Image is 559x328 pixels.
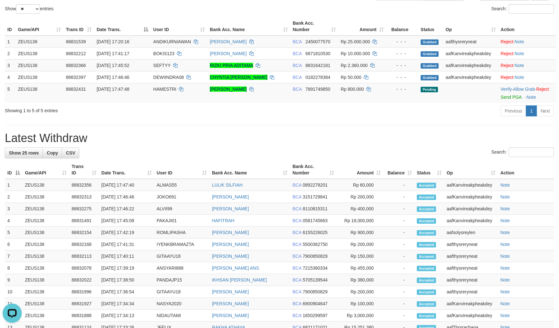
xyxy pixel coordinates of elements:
a: Allow Grab [513,87,535,92]
td: · · [498,83,556,103]
td: [DATE] 17:42:19 [99,227,154,239]
td: ZEUS138 [15,83,63,103]
div: - - - [389,74,416,80]
td: [DATE] 17:34:34 [99,298,154,310]
th: Game/API: activate to sort column ascending [15,17,63,36]
span: Copy 6871810530 to clipboard [306,51,331,56]
span: Accepted [417,206,436,212]
td: ZEUS138 [22,203,69,215]
a: Note [500,277,510,282]
td: · [498,47,556,59]
td: JOKO691 [154,191,210,203]
td: - [383,286,414,298]
a: Note [500,218,510,223]
td: ANSYARI888 [154,262,210,274]
span: Rp 2.360.000 [341,63,368,68]
td: Rp 3,000,000 [337,310,383,322]
td: 2 [5,47,15,59]
span: BCA [292,313,301,318]
a: Note [500,254,510,259]
th: Op: activate to sort column ascending [444,161,498,179]
td: - [383,250,414,262]
td: 11 [5,298,22,310]
td: 2 [5,191,22,203]
td: 88831996 [69,286,99,298]
span: BCA [292,194,301,199]
span: 88832366 [66,63,86,68]
a: Note [500,289,510,294]
span: Copy 7215360334 to clipboard [303,265,328,271]
a: HAFITRAH [212,218,235,223]
span: BCA [292,182,301,188]
td: ALMAS55 [154,179,210,191]
a: Verify [501,87,512,92]
span: · [513,87,536,92]
span: Copy 3151729841 to clipboard [303,194,328,199]
td: ZEUS138 [22,215,69,227]
td: - [383,203,414,215]
a: LULIK SILFIAH [212,182,243,188]
span: Accepted [417,254,436,259]
td: aafKanvireakpheakdey [444,215,498,227]
a: [PERSON_NAME] [212,194,249,199]
a: [PERSON_NAME] [212,254,249,259]
th: Action [498,161,554,179]
a: [PERSON_NAME] [212,301,249,306]
span: BCA [292,254,301,259]
td: GITAAYU18 [154,250,210,262]
span: 88832212 [66,51,86,56]
a: Note [500,242,510,247]
a: Note [515,75,524,80]
span: BCA [292,230,301,235]
td: ZEUS138 [22,286,69,298]
a: Reject [501,63,514,68]
div: - - - [389,50,416,57]
td: [DATE] 17:39:19 [99,262,154,274]
th: Balance: activate to sort column ascending [383,161,414,179]
td: 9 [5,274,22,286]
a: [PERSON_NAME] [212,289,249,294]
td: [DATE] 17:40:11 [99,250,154,262]
th: Bank Acc. Number: activate to sort column ascending [290,17,338,36]
td: - [383,227,414,239]
td: - [383,298,414,310]
span: CSV [66,150,75,156]
td: aafsolysreylen [444,227,498,239]
td: aafKanvireakpheakdey [443,59,498,71]
h1: Latest Withdraw [5,132,554,145]
td: aafthysreryneat [444,239,498,250]
td: 10 [5,286,22,298]
td: 88831491 [69,215,99,227]
td: 88832275 [69,203,99,215]
input: Search: [509,4,554,14]
td: - [383,215,414,227]
td: Rp 100,000 [337,298,383,310]
span: BCA [293,51,302,56]
span: Grabbed [421,75,439,80]
td: ZEUS138 [15,36,63,48]
span: BCA [292,289,301,294]
td: - [383,274,414,286]
span: Copy 0182278384 to clipboard [306,75,331,80]
td: [DATE] 17:41:31 [99,239,154,250]
td: ZEUS138 [22,227,69,239]
a: [PERSON_NAME] [212,313,249,318]
a: [PERSON_NAME] [210,39,247,44]
th: Balance [386,17,418,36]
td: 88832113 [69,250,99,262]
td: ALVII99 [154,203,210,215]
td: IYENKBRAMAZTA [154,239,210,250]
td: 88832022 [69,274,99,286]
a: Reject [536,87,549,92]
td: [DATE] 17:45:08 [99,215,154,227]
a: Note [515,63,524,68]
a: Copy [43,147,62,158]
th: Amount: activate to sort column ascending [338,17,386,36]
span: Accepted [417,183,436,188]
td: ZEUS138 [22,191,69,203]
td: Rp 150,000 [337,250,383,262]
span: Copy 1650299597 to clipboard [303,313,328,318]
span: BCA [293,63,302,68]
th: User ID: activate to sort column ascending [154,161,210,179]
a: Note [515,51,524,56]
